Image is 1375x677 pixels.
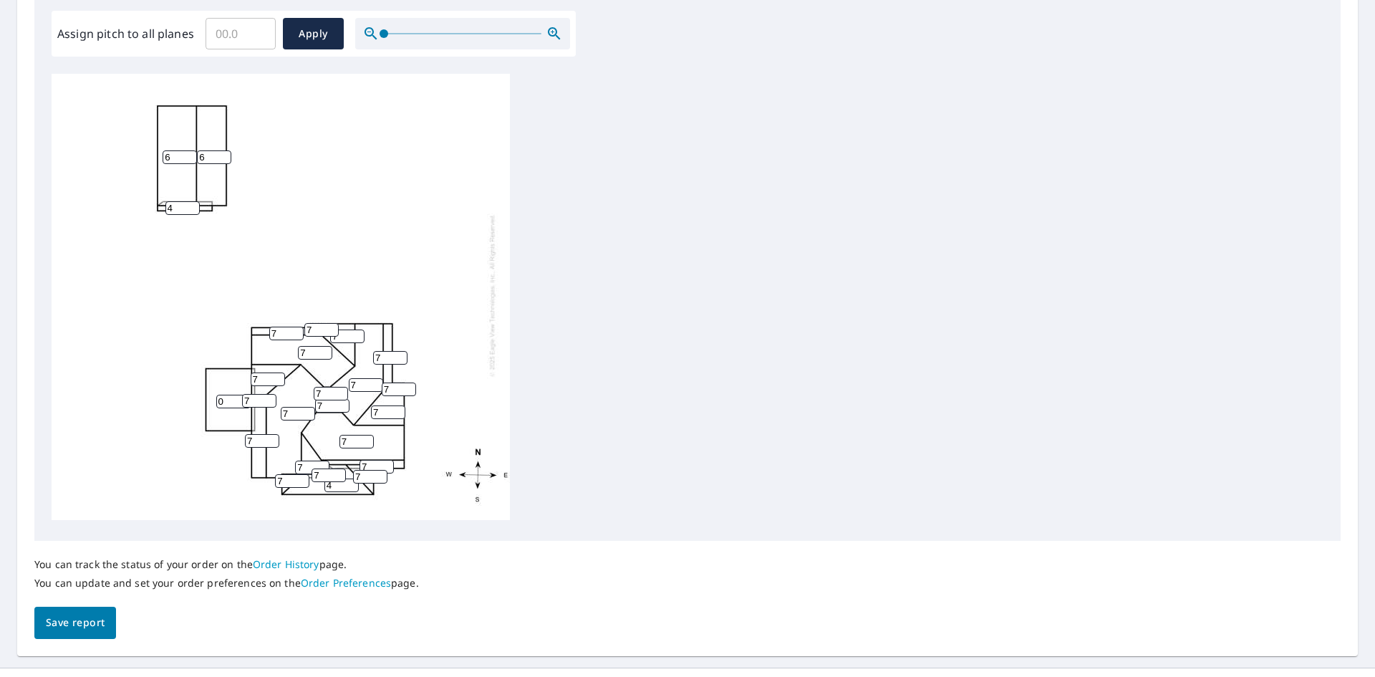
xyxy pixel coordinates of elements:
a: Order Preferences [301,576,391,590]
button: Save report [34,607,116,639]
span: Apply [294,25,332,43]
input: 00.0 [206,14,276,54]
p: You can track the status of your order on the page. [34,558,419,571]
p: You can update and set your order preferences on the page. [34,577,419,590]
label: Assign pitch to all planes [57,25,194,42]
button: Apply [283,18,344,49]
a: Order History [253,557,319,571]
span: Save report [46,614,105,632]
